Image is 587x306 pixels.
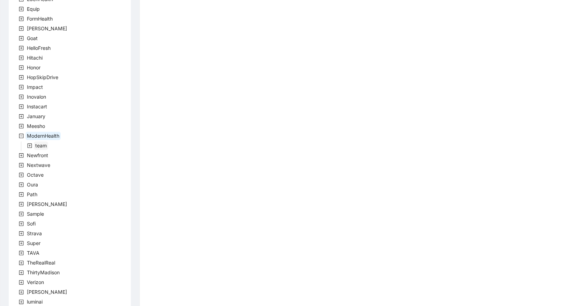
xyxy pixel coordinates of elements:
[27,191,37,197] span: Path
[25,15,54,23] span: FormHealth
[27,240,40,246] span: Super
[25,5,41,13] span: Equip
[27,104,47,109] span: Instacart
[27,6,40,12] span: Equip
[19,192,24,197] span: plus-square
[25,268,61,277] span: ThirtyMadison
[19,270,24,275] span: plus-square
[19,251,24,255] span: plus-square
[19,85,24,90] span: plus-square
[27,35,38,41] span: Goat
[19,260,24,265] span: plus-square
[27,201,67,207] span: [PERSON_NAME]
[34,141,48,150] span: team
[25,122,46,130] span: Meesho
[19,94,24,99] span: plus-square
[27,16,53,22] span: FormHealth
[25,44,52,52] span: HelloFresh
[19,202,24,207] span: plus-square
[25,239,42,247] span: Super
[27,152,48,158] span: Newfront
[25,259,57,267] span: TheRealReal
[27,143,32,148] span: plus-square
[27,55,43,61] span: Hitachi
[19,26,24,31] span: plus-square
[25,190,39,199] span: Path
[19,182,24,187] span: plus-square
[25,229,43,238] span: Strava
[25,24,68,33] span: Garner
[27,94,46,100] span: Inovalon
[19,212,24,216] span: plus-square
[27,45,51,51] span: HelloFresh
[19,280,24,285] span: plus-square
[19,241,24,246] span: plus-square
[19,299,24,304] span: plus-square
[25,249,41,257] span: TAVA
[19,75,24,80] span: plus-square
[19,153,24,158] span: plus-square
[27,260,55,266] span: TheRealReal
[25,200,68,208] span: Rothman
[19,133,24,138] span: minus-square
[19,221,24,226] span: plus-square
[19,55,24,60] span: plus-square
[25,63,42,72] span: Honor
[19,114,24,119] span: plus-square
[27,182,38,188] span: Oura
[25,54,44,62] span: Hitachi
[27,230,42,236] span: Strava
[25,83,44,91] span: Impact
[27,25,67,31] span: [PERSON_NAME]
[27,133,59,139] span: ModernHealth
[25,102,49,111] span: Instacart
[25,298,44,306] span: luminai
[25,93,47,101] span: Inovalon
[27,299,43,305] span: luminai
[25,73,60,82] span: HopSkipDrive
[27,74,58,80] span: HopSkipDrive
[19,36,24,41] span: plus-square
[19,163,24,168] span: plus-square
[19,7,24,12] span: plus-square
[25,288,68,296] span: Virta
[25,210,45,218] span: Sample
[27,289,67,295] span: [PERSON_NAME]
[25,220,37,228] span: Sofi
[19,46,24,51] span: plus-square
[19,290,24,294] span: plus-square
[25,171,45,179] span: Octave
[27,123,45,129] span: Meesho
[25,132,61,140] span: ModernHealth
[25,181,39,189] span: Oura
[25,112,47,121] span: January
[27,250,39,256] span: TAVA
[27,211,44,217] span: Sample
[19,124,24,129] span: plus-square
[19,173,24,177] span: plus-square
[27,221,36,227] span: Sofi
[27,162,50,168] span: Nextwave
[25,151,50,160] span: Newfront
[25,161,52,169] span: Nextwave
[27,172,44,178] span: Octave
[27,113,45,119] span: January
[19,16,24,21] span: plus-square
[25,34,39,43] span: Goat
[27,269,60,275] span: ThirtyMadison
[19,231,24,236] span: plus-square
[27,279,44,285] span: Verizon
[27,84,43,90] span: Impact
[19,104,24,109] span: plus-square
[35,143,47,148] span: team
[19,65,24,70] span: plus-square
[25,278,45,286] span: Verizon
[27,64,40,70] span: Honor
